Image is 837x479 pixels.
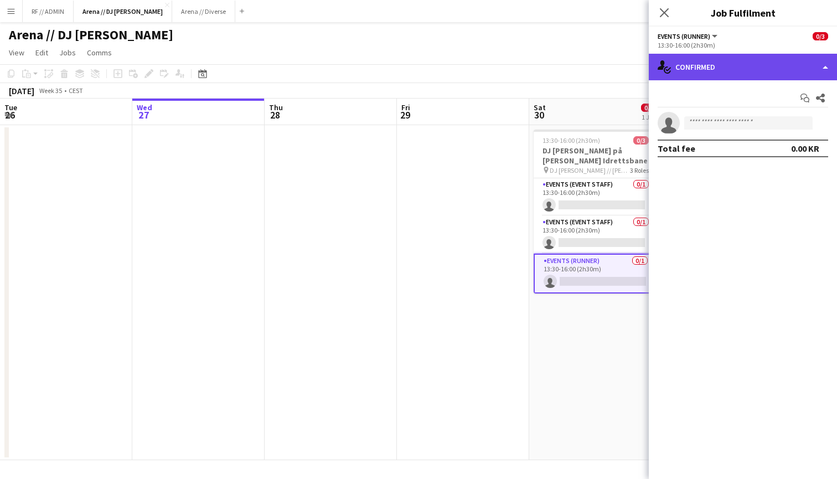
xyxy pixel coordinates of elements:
[791,143,819,154] div: 0.00 KR
[641,104,657,112] span: 0/3
[658,41,828,49] div: 13:30-16:00 (2h30m)
[87,48,112,58] span: Comms
[74,1,172,22] button: Arena // DJ [PERSON_NAME]
[649,6,837,20] h3: Job Fulfilment
[534,102,546,112] span: Sat
[3,109,17,121] span: 26
[534,146,658,166] h3: DJ [PERSON_NAME] på [PERSON_NAME] Idrettsbane
[172,1,235,22] button: Arena // Diverse
[630,166,649,174] span: 3 Roles
[633,136,649,145] span: 0/3
[550,166,630,174] span: DJ [PERSON_NAME] // [PERSON_NAME] idrettsbane
[82,45,116,60] a: Comms
[267,109,283,121] span: 28
[31,45,53,60] a: Edit
[813,32,828,40] span: 0/3
[269,102,283,112] span: Thu
[534,216,658,254] app-card-role: Events (Event Staff)0/113:30-16:00 (2h30m)
[9,48,24,58] span: View
[642,113,656,121] div: 1 Job
[658,32,719,40] button: Events (Runner)
[401,102,410,112] span: Fri
[35,48,48,58] span: Edit
[542,136,600,145] span: 13:30-16:00 (2h30m)
[137,102,152,112] span: Wed
[658,143,695,154] div: Total fee
[9,85,34,96] div: [DATE]
[534,178,658,216] app-card-role: Events (Event Staff)0/113:30-16:00 (2h30m)
[658,32,710,40] span: Events (Runner)
[37,86,64,95] span: Week 35
[9,27,173,43] h1: Arena // DJ [PERSON_NAME]
[59,48,76,58] span: Jobs
[534,254,658,293] app-card-role: Events (Runner)0/113:30-16:00 (2h30m)
[55,45,80,60] a: Jobs
[400,109,410,121] span: 29
[135,109,152,121] span: 27
[532,109,546,121] span: 30
[23,1,74,22] button: RF // ADMIN
[534,130,658,293] app-job-card: 13:30-16:00 (2h30m)0/3DJ [PERSON_NAME] på [PERSON_NAME] Idrettsbane DJ [PERSON_NAME] // [PERSON_N...
[69,86,83,95] div: CEST
[4,102,17,112] span: Tue
[649,54,837,80] div: Confirmed
[4,45,29,60] a: View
